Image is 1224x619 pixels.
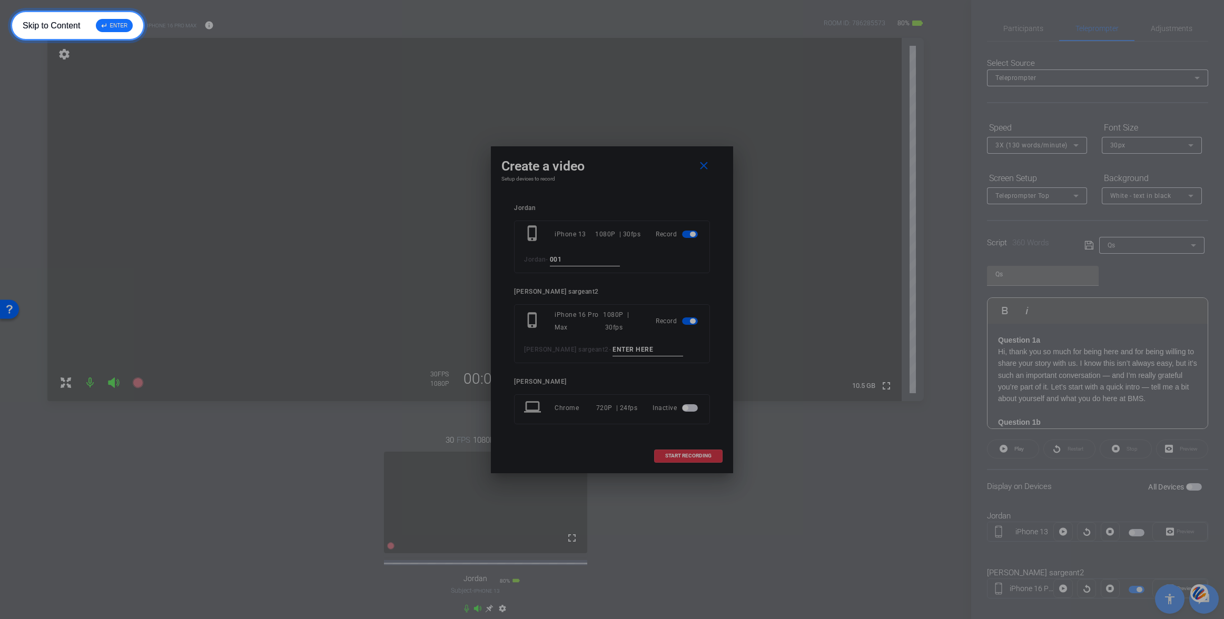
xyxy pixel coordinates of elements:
button: START RECORDING [654,450,723,463]
div: Create a video [501,157,723,176]
div: iPhone 16 Pro Max [555,308,603,334]
div: iPhone 13 [555,225,595,244]
div: Record [656,225,700,244]
div: Jordan [514,204,710,212]
span: - [609,346,611,353]
mat-icon: phone_iphone [524,225,543,244]
div: 720P | 24fps [596,398,638,417]
h4: Setup devices to record [501,176,723,182]
span: Jordan [524,256,546,263]
mat-icon: laptop [524,398,543,417]
mat-icon: phone_iphone [524,312,543,331]
span: [PERSON_NAME] sargeant2 [524,346,609,353]
div: [PERSON_NAME] [514,378,710,386]
img: svg+xml;base64,PHN2ZyB3aWR0aD0iNDQiIGhlaWdodD0iNDQiIHZpZXdCb3g9IjAgMCA0NCA0NCIgZmlsbD0ibm9uZSIgeG... [1190,584,1208,603]
div: [PERSON_NAME] sargeant2 [514,288,710,296]
div: 1080P | 30fps [603,308,640,334]
div: Inactive [653,398,700,417]
mat-icon: close [697,159,710,173]
input: ENTER HERE [550,253,620,266]
div: 1080P | 30fps [595,225,640,244]
div: Chrome [555,398,596,417]
span: START RECORDING [665,453,712,458]
input: ENTER HERE [613,343,683,356]
div: Record [656,308,700,334]
span: - [546,256,548,263]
